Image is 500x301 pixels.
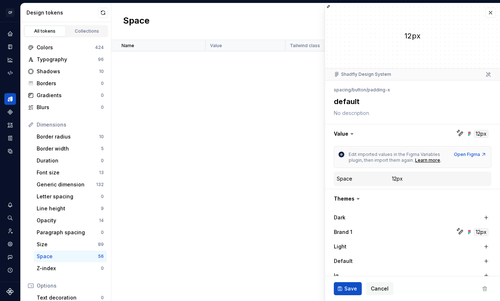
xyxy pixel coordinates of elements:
div: 13 [99,170,104,176]
div: 0 [101,104,104,110]
div: 14 [99,218,104,223]
div: 10 [99,69,104,74]
a: Code automation [4,67,16,79]
label: Default [334,257,353,265]
a: Duration0 [34,155,107,166]
a: Font size13 [34,167,107,178]
a: Colors424 [25,42,107,53]
label: lg [334,272,339,279]
div: 9 [101,206,104,211]
div: Duration [37,157,101,164]
div: 0 [101,81,104,86]
a: Data sources [4,145,16,157]
a: Analytics [4,54,16,66]
a: Line height9 [34,203,107,214]
a: Home [4,28,16,40]
li: spacing [334,87,351,92]
div: 12px [325,31,500,41]
div: Design tokens [26,9,98,16]
a: Generic dimension132 [34,179,107,190]
div: 0 [101,194,104,199]
span: Edit imported values in the Figma Variables plugin, then import them again. [349,152,441,163]
li: / [351,87,352,92]
div: Paragraph spacing [37,229,101,236]
div: CF [6,8,15,17]
a: Storybook stories [4,132,16,144]
div: Invite team [4,225,16,237]
div: Blurs [37,104,101,111]
button: Save [334,282,362,295]
a: Gradients0 [25,90,107,101]
div: 132 [96,182,104,187]
div: Font size [37,169,99,176]
div: 0 [101,230,104,235]
div: Colors [37,44,95,51]
a: Assets [4,119,16,131]
p: Name [122,43,134,49]
a: Design tokens [4,93,16,105]
div: 0 [101,265,104,271]
div: 0 [101,92,104,98]
div: Options [37,282,104,289]
div: Shadfly Design System [334,71,391,77]
a: Space56 [34,251,107,262]
div: 0 [101,158,104,164]
button: CF [1,5,19,20]
div: Generic dimension [37,181,96,188]
a: Size89 [34,239,107,250]
li: button [352,87,366,92]
div: Line height [37,205,101,212]
div: 0 [101,295,104,301]
a: Typography96 [25,54,107,65]
div: 424 [95,45,104,50]
div: Space [37,253,98,260]
button: Cancel [366,282,393,295]
a: Documentation [4,41,16,53]
a: Learn more [415,157,440,163]
button: Notifications [4,199,16,211]
span: Save [344,285,357,292]
div: 12px [474,228,488,236]
div: 56 [98,253,104,259]
label: Light [334,243,347,250]
a: Blurs0 [25,102,107,113]
div: Z-index [37,265,101,272]
button: Contact support [4,251,16,263]
p: Value [210,43,222,49]
svg: Supernova Logo [7,288,14,295]
li: padding-x [368,87,390,92]
div: 96 [98,57,104,62]
div: Size [37,241,98,248]
div: All tokens [27,28,63,34]
div: Opacity [37,217,99,224]
a: Letter spacing0 [34,191,107,202]
button: Search ⌘K [4,212,16,224]
label: Brand 1 [334,228,352,236]
label: Dark [334,214,345,221]
span: Cancel [371,285,389,292]
a: Borders0 [25,78,107,89]
a: Border radius10 [34,131,107,143]
h2: Space [123,15,149,28]
div: Typography [37,56,98,63]
div: Borders [37,80,101,87]
div: Shadows [37,68,99,75]
textarea: default [332,95,490,108]
div: Collections [69,28,105,34]
div: Dimensions [37,121,104,128]
span: . [440,157,441,163]
a: Opacity14 [34,215,107,226]
div: Components [4,106,16,118]
a: Settings [4,238,16,250]
div: Border radius [37,133,99,140]
div: Letter spacing [37,193,101,200]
